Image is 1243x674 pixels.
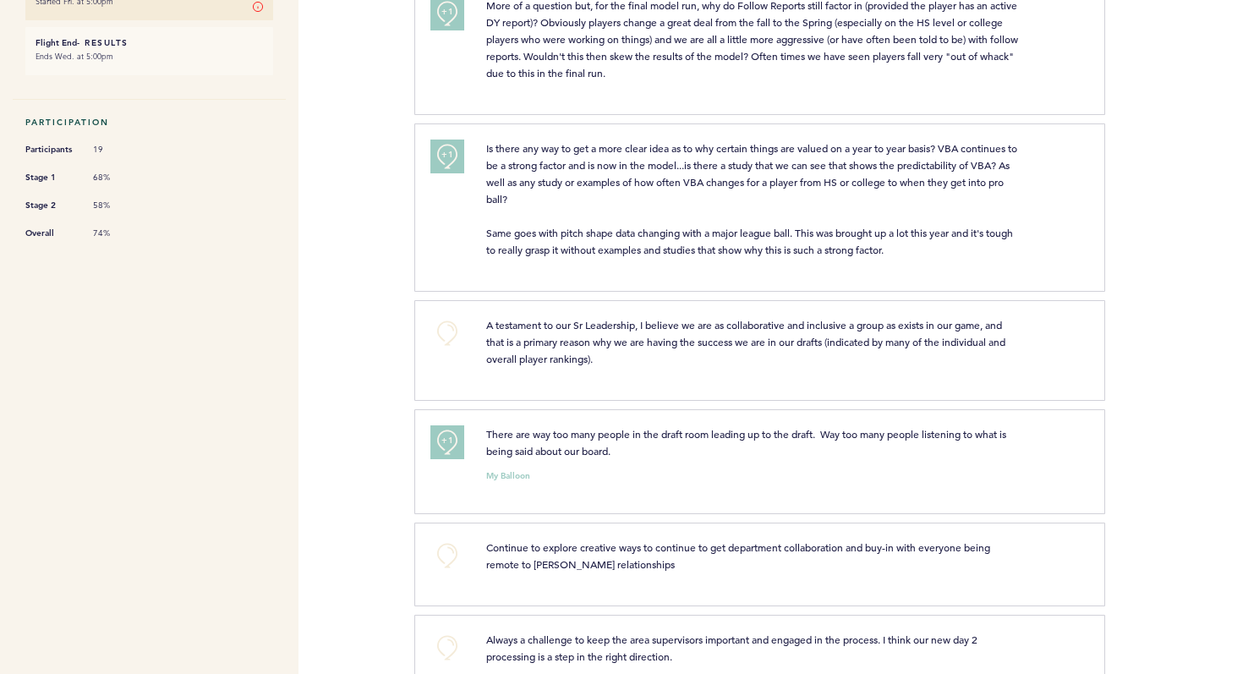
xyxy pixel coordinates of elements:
[441,3,453,20] span: +1
[486,633,980,663] span: Always a challenge to keep the area supervisors important and engaged in the process. I think our...
[25,169,76,186] span: Stage 1
[36,37,77,48] small: Flight End
[430,140,464,173] button: +1
[486,141,1020,256] span: Is there any way to get a more clear idea as to why certain things are valued on a year to year b...
[36,51,113,62] time: Ends Wed. at 5:00pm
[93,172,144,184] span: 68%
[93,144,144,156] span: 19
[486,427,1009,458] span: There are way too many people in the draft room leading up to the draft. Way too many people list...
[36,37,263,48] h6: - Results
[430,425,464,459] button: +1
[486,472,530,480] small: My Balloon
[93,227,144,239] span: 74%
[25,141,76,158] span: Participants
[93,200,144,211] span: 58%
[25,117,273,128] h5: Participation
[486,318,1008,365] span: A testament to our Sr Leadership, I believe we are as collaborative and inclusive a group as exis...
[441,146,453,163] span: +1
[25,225,76,242] span: Overall
[486,540,993,571] span: Continue to explore creative ways to continue to get department collaboration and buy-in with eve...
[441,432,453,449] span: +1
[25,197,76,214] span: Stage 2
